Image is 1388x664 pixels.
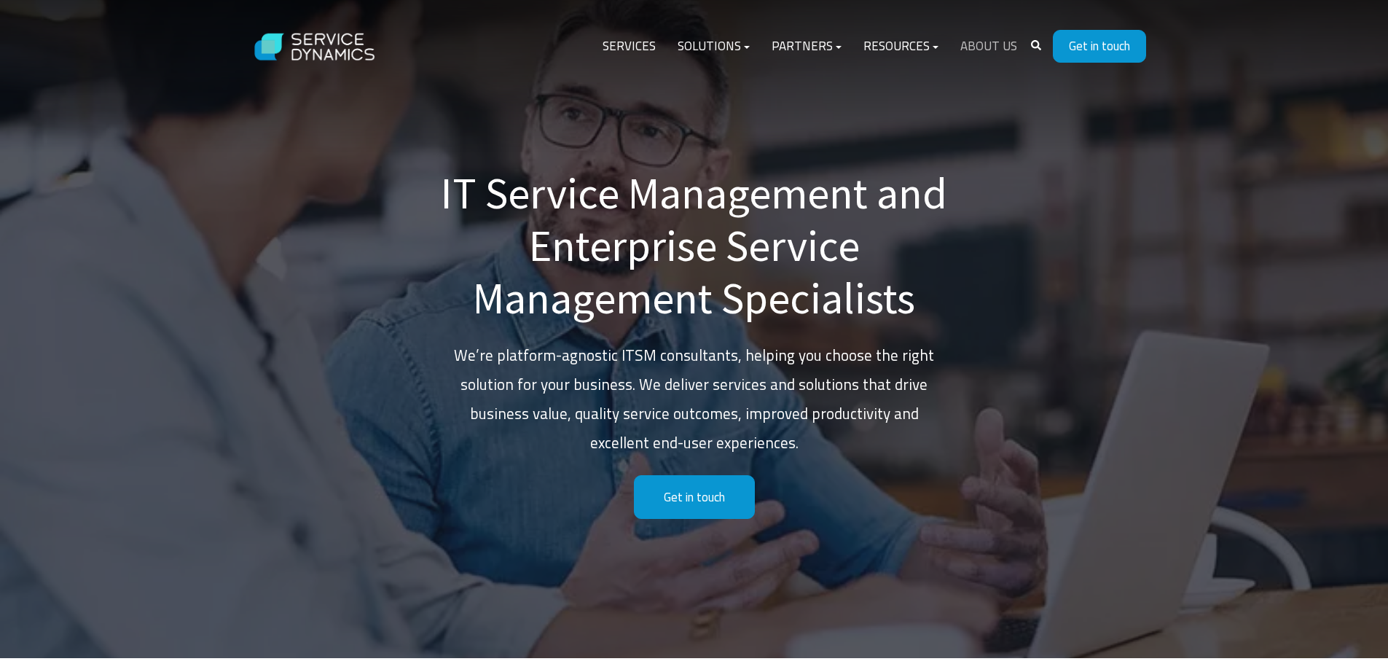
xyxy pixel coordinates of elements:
[243,19,388,75] img: Service Dynamics Logo - White
[1053,30,1146,63] a: Get in touch
[592,29,667,64] a: Services
[761,29,852,64] a: Partners
[949,29,1028,64] a: About Us
[667,29,761,64] a: Solutions
[439,341,949,458] p: We’re platform-agnostic ITSM consultants, helping you choose the right solution for your business...
[634,475,755,520] a: Get in touch
[592,29,1028,64] div: Navigation Menu
[852,29,949,64] a: Resources
[439,167,949,324] h1: IT Service Management and Enterprise Service Management Specialists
